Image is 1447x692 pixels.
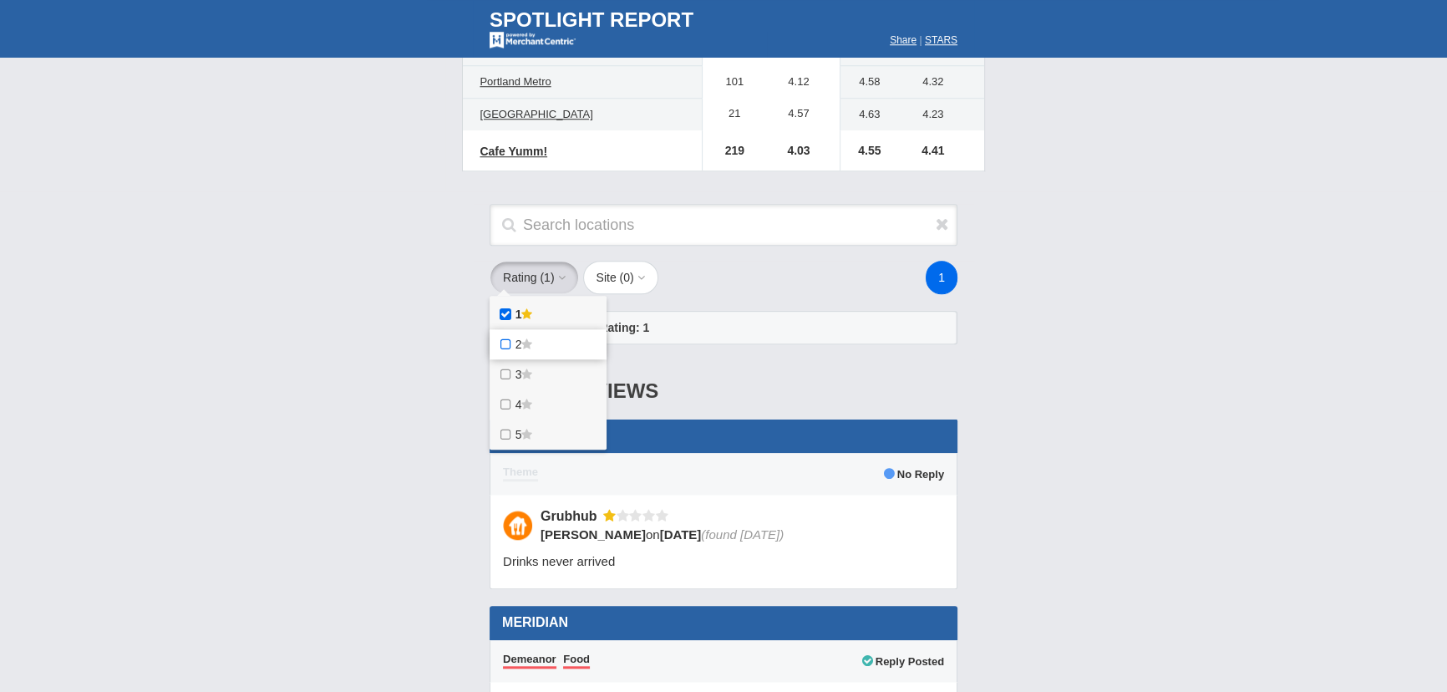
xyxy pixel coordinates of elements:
a: [GEOGRAPHIC_DATA] [471,104,601,125]
div: Rating: 1 [580,312,956,343]
td: 4.23 [891,98,984,130]
span: Theme [503,466,538,481]
span: Cafe Yumm! [480,145,547,158]
span: 2 [515,338,522,351]
span: 3 [515,368,522,381]
td: 4.32 [891,65,984,98]
td: 219 [703,130,759,170]
td: 21 [703,98,759,130]
div: 1-Star Reviews [490,364,957,419]
td: 4.58 [840,65,891,98]
td: 4.03 [758,130,840,170]
span: Food [563,653,590,669]
span: [PERSON_NAME] [541,527,646,542]
a: Portland Metro [471,72,559,92]
a: Cafe Yumm! [471,141,556,161]
span: 1 [515,308,522,321]
span: 1 [544,271,551,284]
td: 4.55 [840,130,891,170]
a: STARS [925,34,957,46]
button: Rating (1) [490,261,579,294]
span: [GEOGRAPHIC_DATA] [480,108,592,120]
td: 4.57 [758,98,840,130]
span: Meridian [502,615,568,629]
a: Share [890,34,916,46]
a: 1 [926,261,957,294]
span: 5 [515,428,522,441]
td: 4.63 [840,98,891,130]
span: Demeanor [503,653,556,669]
span: 4 [515,398,522,411]
span: Drinks never arrived [503,554,615,568]
span: | [919,34,922,46]
span: Portland Metro [480,75,551,88]
span: [DATE] [660,527,702,542]
button: Site (0) [583,261,658,294]
div: Grubhub [541,507,603,525]
td: 101 [703,65,759,98]
div: on [541,526,933,543]
td: 4.12 [758,65,840,98]
img: Grubhub [503,511,532,540]
span: 0 [623,271,630,284]
img: mc-powered-by-logo-white-103.png [490,32,576,48]
td: 4.41 [891,130,984,170]
span: No Reply [884,468,944,481]
span: Reply Posted [862,655,944,668]
span: (found [DATE]) [701,527,784,542]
